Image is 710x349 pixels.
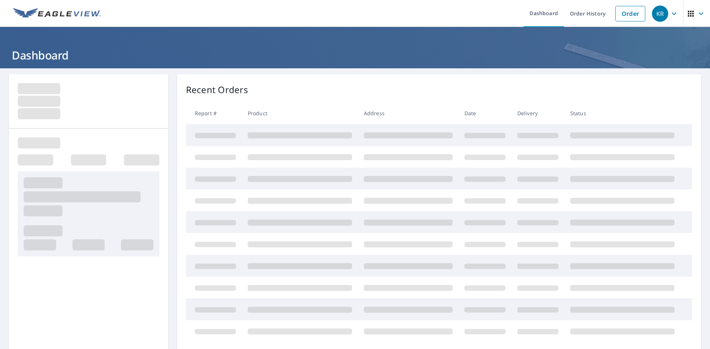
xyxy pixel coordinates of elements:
a: Order [615,6,645,21]
th: Report # [186,102,242,124]
h1: Dashboard [9,48,701,63]
th: Address [358,102,459,124]
th: Status [564,102,680,124]
div: KR [652,6,668,22]
th: Product [242,102,358,124]
th: Date [459,102,511,124]
img: EV Logo [13,8,101,19]
th: Delivery [511,102,564,124]
p: Recent Orders [186,83,248,96]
